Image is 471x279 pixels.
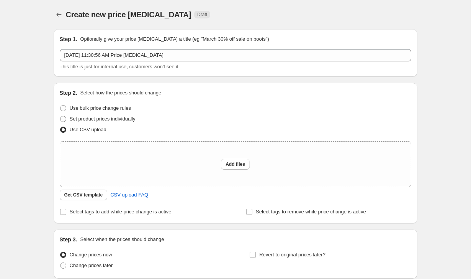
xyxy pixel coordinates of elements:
[60,190,108,200] button: Get CSV template
[256,209,366,215] span: Select tags to remove while price change is active
[70,252,112,258] span: Change prices now
[80,236,164,243] p: Select when the prices should change
[60,64,178,69] span: This title is just for internal use, customers won't see it
[60,89,77,97] h2: Step 2.
[197,12,207,18] span: Draft
[70,105,131,111] span: Use bulk price change rules
[106,189,153,201] a: CSV upload FAQ
[70,116,136,122] span: Set product prices individually
[80,35,269,43] p: Optionally give your price [MEDICAL_DATA] a title (eg "March 30% off sale on boots")
[221,159,250,170] button: Add files
[110,191,148,199] span: CSV upload FAQ
[80,89,161,97] p: Select how the prices should change
[226,161,245,167] span: Add files
[64,192,103,198] span: Get CSV template
[66,10,191,19] span: Create new price [MEDICAL_DATA]
[70,209,172,215] span: Select tags to add while price change is active
[70,262,113,268] span: Change prices later
[70,127,106,132] span: Use CSV upload
[60,49,411,61] input: 30% off holiday sale
[60,35,77,43] h2: Step 1.
[259,252,325,258] span: Revert to original prices later?
[54,9,64,20] button: Price change jobs
[60,236,77,243] h2: Step 3.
